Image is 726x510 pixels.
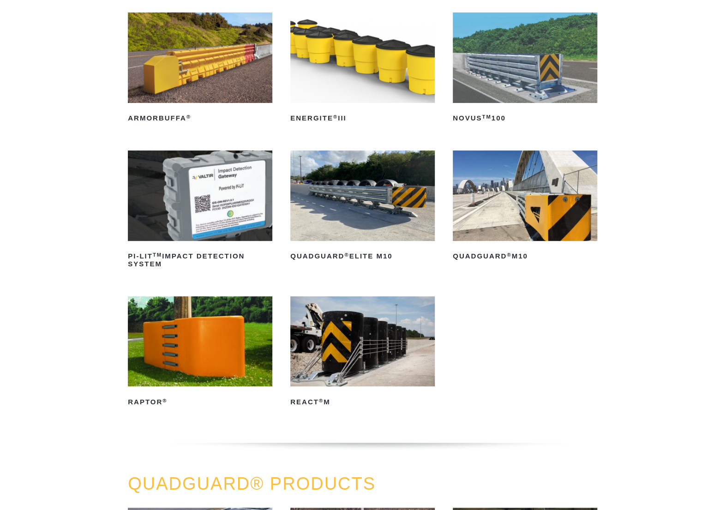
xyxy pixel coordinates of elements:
[333,114,338,120] sup: ®
[290,150,435,264] a: QuadGuard®Elite M10
[186,114,191,120] sup: ®
[344,252,349,258] sup: ®
[128,395,272,409] h2: RAPTOR
[128,296,272,409] a: RAPTOR®
[290,249,435,264] h2: QuadGuard Elite M10
[453,150,597,264] a: QuadGuard®M10
[453,249,597,264] h2: QuadGuard M10
[453,111,597,126] h2: NOVUS 100
[162,398,167,403] sup: ®
[128,249,272,271] h2: PI-LIT Impact Detection System
[153,252,162,258] sup: TM
[507,252,511,258] sup: ®
[128,12,272,126] a: ArmorBuffa®
[128,150,272,271] a: PI-LITTMImpact Detection System
[128,111,272,126] h2: ArmorBuffa
[290,12,435,126] a: ENERGITE®III
[482,114,491,120] sup: TM
[319,398,324,403] sup: ®
[128,474,376,493] a: QUADGUARD® PRODUCTS
[290,111,435,126] h2: ENERGITE III
[290,395,435,409] h2: REACT M
[290,296,435,409] a: REACT®M
[453,12,597,126] a: NOVUSTM100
